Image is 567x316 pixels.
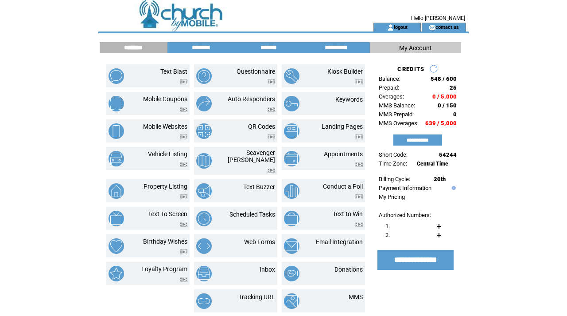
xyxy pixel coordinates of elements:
span: Authorized Numbers: [379,212,431,218]
img: video.png [180,107,187,112]
a: Email Integration [316,238,363,245]
img: text-buzzer.png [196,183,212,199]
span: Overages: [379,93,404,100]
img: mobile-websites.png [109,123,124,139]
span: 0 [453,111,457,118]
a: Kiosk Builder [327,68,363,75]
a: Tracking URL [239,293,275,300]
a: contact us [435,24,459,30]
a: Birthday Wishes [143,238,187,245]
span: MMS Prepaid: [379,111,414,118]
span: CREDITS [397,66,424,72]
img: mms.png [284,293,299,309]
a: Property Listing [144,183,187,190]
img: auto-responders.png [196,96,212,111]
a: Landing Pages [322,123,363,130]
span: 1. [385,223,390,229]
img: tracking-url.png [196,293,212,309]
img: video.png [355,79,363,84]
img: birthday-wishes.png [109,238,124,254]
img: video.png [180,222,187,227]
a: logout [394,24,408,30]
a: Vehicle Listing [148,150,187,158]
span: Short Code: [379,151,408,158]
img: mobile-coupons.png [109,96,124,111]
img: email-integration.png [284,238,299,254]
a: Mobile Coupons [143,95,187,103]
span: 0 / 150 [438,102,457,109]
img: contact_us_icon.gif [429,24,435,31]
span: Billing Cycle: [379,176,410,182]
img: scheduled-tasks.png [196,211,212,226]
span: MMS Balance: [379,102,415,109]
span: 25 [450,84,457,91]
a: Text Blast [160,68,187,75]
img: scavenger-hunt.png [196,153,212,169]
a: QR Codes [248,123,275,130]
span: 54244 [439,151,457,158]
a: My Pricing [379,194,405,200]
a: Questionnaire [237,68,275,75]
img: loyalty-program.png [109,266,124,281]
a: Payment Information [379,185,431,191]
span: 20th [434,176,446,182]
a: Text Buzzer [243,183,275,190]
img: video.png [355,162,363,167]
img: video.png [268,134,275,139]
a: Scheduled Tasks [229,211,275,218]
a: Text to Win [333,210,363,217]
span: 639 / 5,000 [425,120,457,126]
img: video.png [180,162,187,167]
img: questionnaire.png [196,68,212,84]
img: video.png [268,107,275,112]
img: text-blast.png [109,68,124,84]
span: 0 / 5,000 [432,93,457,100]
img: video.png [268,168,275,173]
a: Mobile Websites [143,123,187,130]
img: landing-pages.png [284,123,299,139]
img: web-forms.png [196,238,212,254]
a: Web Forms [244,238,275,245]
img: keywords.png [284,96,299,111]
img: video.png [355,222,363,227]
img: help.gif [450,186,456,190]
a: Inbox [260,266,275,273]
span: 2. [385,232,390,238]
img: property-listing.png [109,183,124,199]
span: Hello [PERSON_NAME] [411,15,465,21]
a: Appointments [324,150,363,158]
img: video.png [355,194,363,199]
img: qr-codes.png [196,123,212,139]
span: Prepaid: [379,84,399,91]
img: donations.png [284,266,299,281]
img: video.png [355,134,363,139]
img: video.png [180,79,187,84]
span: My Account [399,44,432,51]
span: MMS Overages: [379,120,419,126]
a: Loyalty Program [141,265,187,273]
img: vehicle-listing.png [109,151,124,166]
img: video.png [180,194,187,199]
span: Time Zone: [379,160,407,167]
img: video.png [268,79,275,84]
a: Conduct a Poll [323,183,363,190]
img: account_icon.gif [387,24,394,31]
img: video.png [180,134,187,139]
a: Scavenger [PERSON_NAME] [228,149,275,163]
span: 548 / 600 [431,75,457,82]
a: Auto Responders [228,95,275,103]
span: Balance: [379,75,400,82]
a: Keywords [335,96,363,103]
img: kiosk-builder.png [284,68,299,84]
a: MMS [349,293,363,300]
span: Central Time [417,161,448,167]
img: inbox.png [196,266,212,281]
img: video.png [180,249,187,254]
img: text-to-win.png [284,211,299,226]
a: Donations [334,266,363,273]
img: text-to-screen.png [109,211,124,226]
img: appointments.png [284,151,299,166]
img: conduct-a-poll.png [284,183,299,199]
img: video.png [180,277,187,282]
a: Text To Screen [148,210,187,217]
